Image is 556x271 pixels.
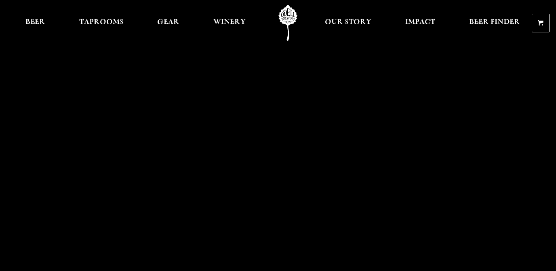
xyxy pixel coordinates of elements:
span: Gear [157,19,179,25]
a: Gear [152,5,185,41]
a: Beer [20,5,51,41]
a: Beer Finder [464,5,525,41]
span: Beer [25,19,45,25]
a: Taprooms [74,5,129,41]
a: Our Story [320,5,377,41]
span: Winery [213,19,246,25]
span: Our Story [325,19,371,25]
span: Taprooms [79,19,124,25]
a: Odell Home [273,5,303,41]
a: Impact [400,5,440,41]
span: Impact [405,19,435,25]
span: Beer Finder [469,19,520,25]
a: Winery [208,5,251,41]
